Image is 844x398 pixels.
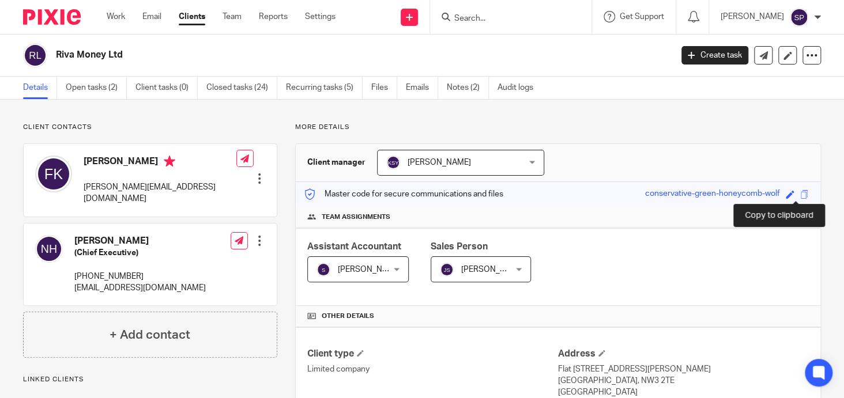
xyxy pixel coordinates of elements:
p: [PERSON_NAME][EMAIL_ADDRESS][DOMAIN_NAME] [84,181,236,205]
img: svg%3E [35,235,63,263]
a: Open tasks (2) [66,77,127,99]
img: svg%3E [316,263,330,276]
a: Create task [681,46,748,65]
a: Audit logs [498,77,542,99]
a: Emails [406,77,438,99]
img: Pixie [23,9,81,25]
p: More details [295,123,821,132]
a: Clients [179,11,205,22]
a: Notes (2) [447,77,489,99]
a: Details [23,77,57,99]
p: [GEOGRAPHIC_DATA] [558,386,809,398]
img: svg%3E [790,8,808,26]
h3: Client manager [307,157,366,168]
p: Client contacts [23,123,277,132]
a: Work [107,11,125,22]
span: Get Support [620,13,664,21]
p: Linked clients [23,375,277,384]
p: [PHONE_NUMBER] [74,271,206,282]
input: Search [453,14,557,24]
a: Email [142,11,161,22]
a: Reports [259,11,288,22]
span: Team assignments [322,213,390,222]
p: [GEOGRAPHIC_DATA], NW3 2TE [558,375,809,386]
div: conservative-green-honeycomb-wolf [645,188,780,201]
p: Flat [STREET_ADDRESS][PERSON_NAME] [558,363,809,375]
a: Team [223,11,242,22]
img: svg%3E [23,43,47,67]
img: svg%3E [35,156,72,192]
span: [PERSON_NAME] [461,266,525,274]
p: Limited company [307,363,558,375]
h4: Client type [307,348,558,360]
h5: (Chief Executive) [74,247,206,259]
a: Recurring tasks (5) [286,77,363,99]
h4: + Add contact [110,326,190,344]
span: Sales Person [431,242,488,251]
a: Files [371,77,397,99]
span: Assistant Accountant [307,242,401,251]
img: svg%3E [386,156,400,169]
a: Settings [305,11,336,22]
a: Client tasks (0) [135,77,198,99]
a: Closed tasks (24) [206,77,277,99]
p: Master code for secure communications and files [304,188,503,200]
span: [PERSON_NAME] [408,158,471,166]
img: svg%3E [440,263,454,276]
p: [PERSON_NAME] [721,11,784,22]
h4: [PERSON_NAME] [84,156,236,170]
i: Primary [164,156,175,167]
p: [EMAIL_ADDRESS][DOMAIN_NAME] [74,282,206,294]
h4: [PERSON_NAME] [74,235,206,247]
span: [PERSON_NAME] S [338,266,408,274]
h2: Riva Money Ltd [56,49,542,61]
h4: Address [558,348,809,360]
span: Other details [322,312,374,321]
